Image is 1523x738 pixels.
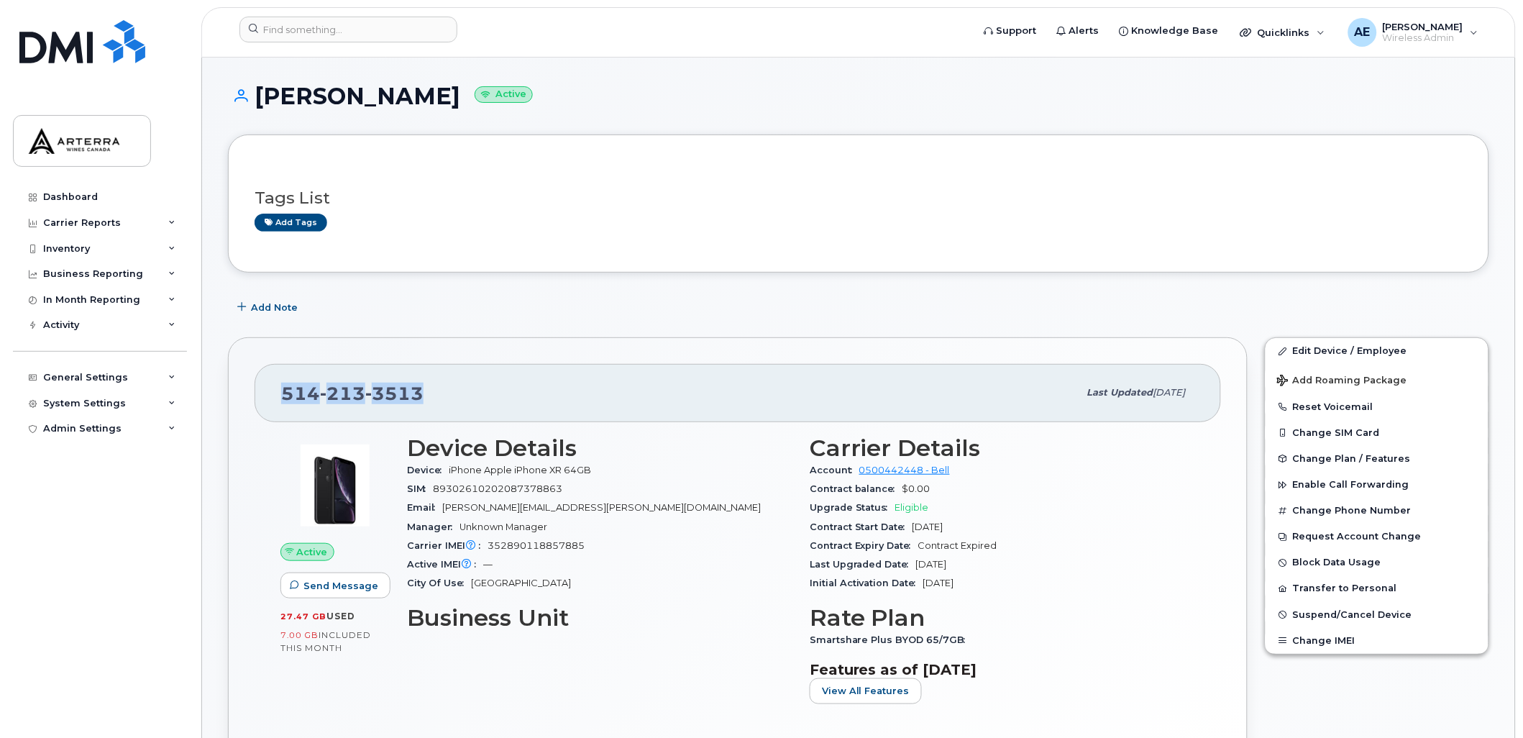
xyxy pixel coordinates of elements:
span: Unknown Manager [459,521,547,532]
h3: Business Unit [407,605,792,631]
small: Active [475,86,533,103]
button: Enable Call Forwarding [1266,472,1488,498]
button: Reset Voicemail [1266,394,1488,420]
span: [DATE] [1153,387,1186,398]
span: Add Roaming Package [1277,375,1407,388]
span: [DATE] [923,578,954,588]
span: Contract Expired [918,540,997,551]
h1: [PERSON_NAME] [228,83,1489,109]
span: 352890118857885 [488,540,585,551]
span: included this month [280,629,371,653]
span: 27.47 GB [280,611,326,621]
span: — [483,559,493,570]
a: 0500442448 - Bell [859,465,950,475]
span: Send Message [303,579,378,593]
span: Device [407,465,449,475]
button: Suspend/Cancel Device [1266,602,1488,628]
h3: Rate Plan [810,605,1195,631]
span: Upgrade Status [810,502,895,513]
span: Last updated [1087,387,1153,398]
span: [DATE] [913,521,943,532]
span: Carrier IMEI [407,540,488,551]
span: Email [407,502,442,513]
h3: Features as of [DATE] [810,661,1195,678]
button: Change IMEI [1266,628,1488,654]
button: Change Plan / Features [1266,446,1488,472]
button: View All Features [810,678,922,704]
span: [PERSON_NAME][EMAIL_ADDRESS][PERSON_NAME][DOMAIN_NAME] [442,502,761,513]
span: Last Upgraded Date [810,559,916,570]
span: 7.00 GB [280,630,319,640]
span: iPhone Apple iPhone XR 64GB [449,465,591,475]
button: Transfer to Personal [1266,575,1488,601]
span: City Of Use [407,578,471,588]
button: Add Roaming Package [1266,365,1488,394]
button: Send Message [280,573,390,598]
span: Change Plan / Features [1293,453,1411,464]
h3: Device Details [407,435,792,461]
span: used [326,611,355,621]
span: 514 [281,383,424,404]
a: Edit Device / Employee [1266,338,1488,364]
span: [GEOGRAPHIC_DATA] [471,578,571,588]
span: Active [297,545,328,559]
span: Enable Call Forwarding [1293,480,1409,491]
span: Add Note [251,301,298,314]
button: Block Data Usage [1266,550,1488,575]
span: View All Features [822,684,910,698]
span: $0.00 [902,483,930,494]
span: Manager [407,521,459,532]
span: Eligible [895,502,929,513]
span: Active IMEI [407,559,483,570]
button: Change Phone Number [1266,498,1488,524]
button: Add Note [228,294,310,320]
span: SIM [407,483,433,494]
span: 3513 [365,383,424,404]
span: Smartshare Plus BYOD 65/7GB [810,634,973,645]
img: image20231002-3703462-1qb80zy.jpeg [292,442,378,529]
span: Suspend/Cancel Device [1293,609,1412,620]
a: Add tags [255,214,327,232]
span: Contract balance [810,483,902,494]
span: 89302610202087378863 [433,483,562,494]
button: Change SIM Card [1266,420,1488,446]
span: Account [810,465,859,475]
h3: Tags List [255,189,1463,207]
h3: Carrier Details [810,435,1195,461]
span: Contract Start Date [810,521,913,532]
span: Contract Expiry Date [810,540,918,551]
span: [DATE] [916,559,947,570]
span: Initial Activation Date [810,578,923,588]
button: Request Account Change [1266,524,1488,550]
span: 213 [320,383,365,404]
